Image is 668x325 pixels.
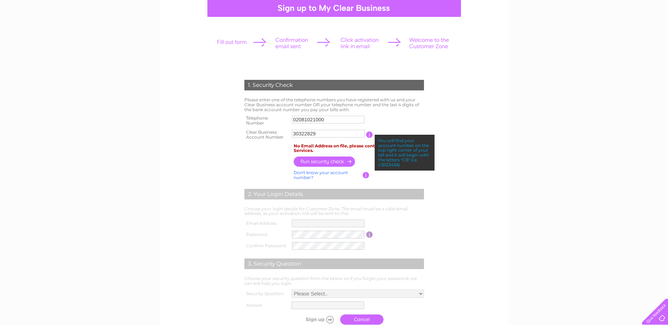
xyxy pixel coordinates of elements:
input: Information [363,172,369,178]
td: Choose your security question from the below so if you forget your password, we can still help yo... [243,274,426,288]
td: No Email Address on file, please contact Customer Services. [292,142,426,155]
input: Information [366,132,373,138]
a: 0333 014 3131 [535,4,584,12]
div: You will find your account number on the top right corner of your bill and it will begin with the... [375,135,435,171]
a: Cancel [340,314,383,325]
div: 3. Security Question [244,259,424,269]
a: Telecoms [607,30,628,35]
img: logo.png [23,18,59,40]
th: Answer [243,300,290,311]
td: Choose your login details for Customer Zone. The email must be a valid email address, as your act... [243,205,426,218]
td: Please enter one of the telephone numbers you have registered with us and your Clear Business acc... [243,96,426,114]
th: Password [243,229,291,240]
th: Security Question [243,288,290,300]
div: 2. Your Login Details [244,189,424,199]
input: Information [366,231,373,238]
th: Clear Business Account Number [243,128,291,142]
th: Confirm Password [243,240,291,251]
input: Submit [293,314,337,324]
div: Clear Business is a trading name of Verastar Limited (registered in [GEOGRAPHIC_DATA] No. 3667643... [168,4,501,34]
th: Telephone Number [243,114,291,128]
a: Blog [632,30,642,35]
a: Contact [647,30,664,35]
a: Don't know your account number? [294,170,348,180]
div: 1. Security Check [244,80,424,90]
th: Email Address [243,218,291,229]
a: Energy [587,30,603,35]
a: Water [569,30,583,35]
